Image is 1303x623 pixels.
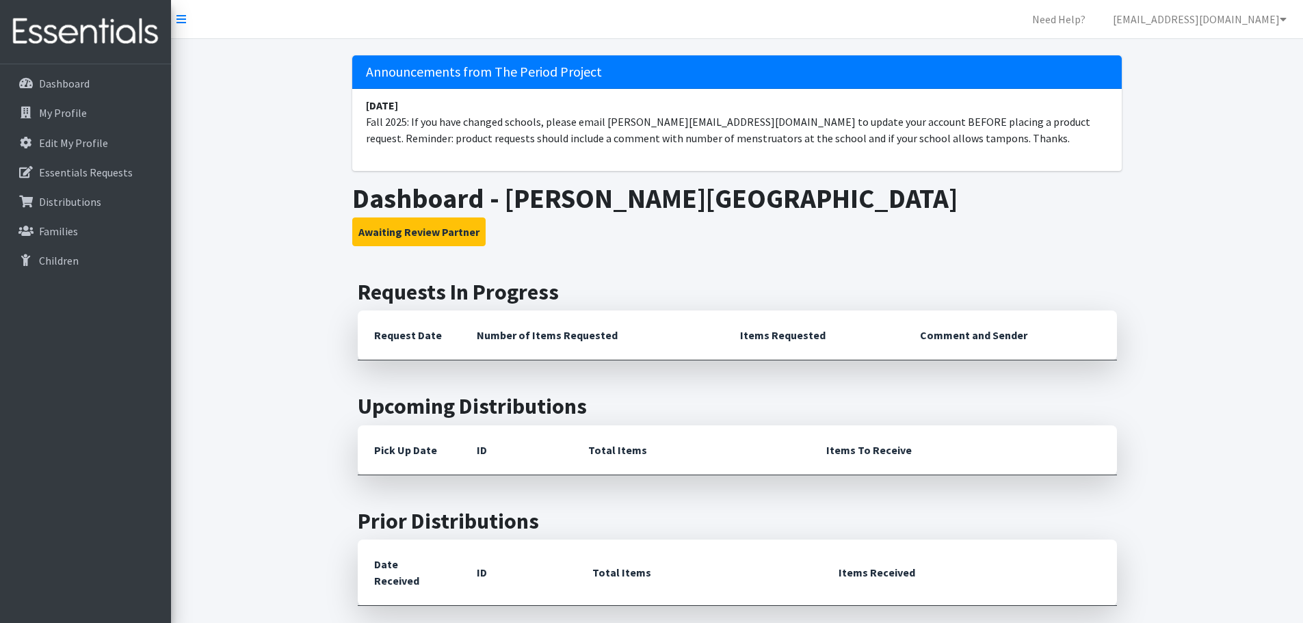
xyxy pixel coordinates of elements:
[39,77,90,90] p: Dashboard
[358,279,1117,305] h2: Requests In Progress
[39,195,101,209] p: Distributions
[5,247,166,274] a: Children
[460,310,724,360] th: Number of Items Requested
[366,98,398,112] strong: [DATE]
[358,310,460,360] th: Request Date
[358,425,460,475] th: Pick Up Date
[5,129,166,157] a: Edit My Profile
[810,425,1117,475] th: Items To Receive
[39,224,78,238] p: Families
[5,99,166,127] a: My Profile
[5,70,166,97] a: Dashboard
[904,310,1116,360] th: Comment and Sender
[1021,5,1096,33] a: Need Help?
[358,508,1117,534] h2: Prior Distributions
[39,165,133,179] p: Essentials Requests
[822,540,1116,606] th: Items Received
[358,540,460,606] th: Date Received
[352,55,1122,89] h5: Announcements from The Period Project
[572,425,810,475] th: Total Items
[460,540,576,606] th: ID
[39,254,79,267] p: Children
[576,540,822,606] th: Total Items
[352,217,486,246] button: Awaiting Review Partner
[460,425,572,475] th: ID
[5,188,166,215] a: Distributions
[358,393,1117,419] h2: Upcoming Distributions
[1102,5,1298,33] a: [EMAIL_ADDRESS][DOMAIN_NAME]
[352,182,1122,215] h1: Dashboard - [PERSON_NAME][GEOGRAPHIC_DATA]
[5,217,166,245] a: Families
[724,310,904,360] th: Items Requested
[39,106,87,120] p: My Profile
[352,89,1122,155] li: Fall 2025: If you have changed schools, please email [PERSON_NAME][EMAIL_ADDRESS][DOMAIN_NAME] to...
[5,9,166,55] img: HumanEssentials
[39,136,108,150] p: Edit My Profile
[5,159,166,186] a: Essentials Requests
